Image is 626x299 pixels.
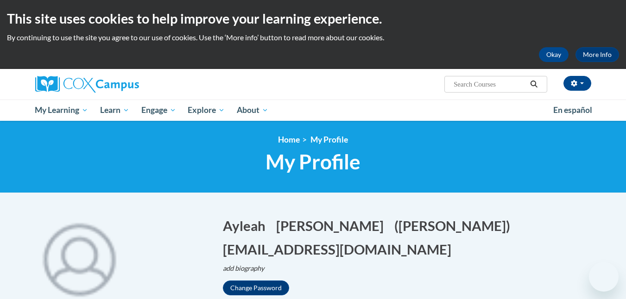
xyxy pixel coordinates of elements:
[7,9,619,28] h2: This site uses cookies to help improve your learning experience.
[553,105,592,115] span: En español
[527,79,541,90] button: Search
[223,263,272,274] button: Edit biography
[266,149,360,174] span: My Profile
[310,135,348,144] span: My Profile
[35,76,139,93] img: Cox Campus
[182,100,231,121] a: Explore
[100,105,129,116] span: Learn
[237,105,268,116] span: About
[7,32,619,43] p: By continuing to use the site you agree to our use of cookies. Use the ‘More info’ button to read...
[223,280,289,295] button: Change Password
[223,216,272,235] button: Edit first name
[223,240,457,259] button: Edit email address
[141,105,176,116] span: Engage
[563,76,591,91] button: Account Settings
[276,216,390,235] button: Edit last name
[29,100,95,121] a: My Learning
[539,47,569,62] button: Okay
[35,105,88,116] span: My Learning
[94,100,135,121] a: Learn
[21,100,605,121] div: Main menu
[589,262,619,292] iframe: Button to launch messaging window
[547,100,598,120] a: En español
[188,105,225,116] span: Explore
[223,264,265,272] i: add biography
[575,47,619,62] a: More Info
[231,100,274,121] a: About
[453,79,527,90] input: Search Courses
[278,135,300,144] a: Home
[135,100,182,121] a: Engage
[394,216,516,235] button: Edit screen name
